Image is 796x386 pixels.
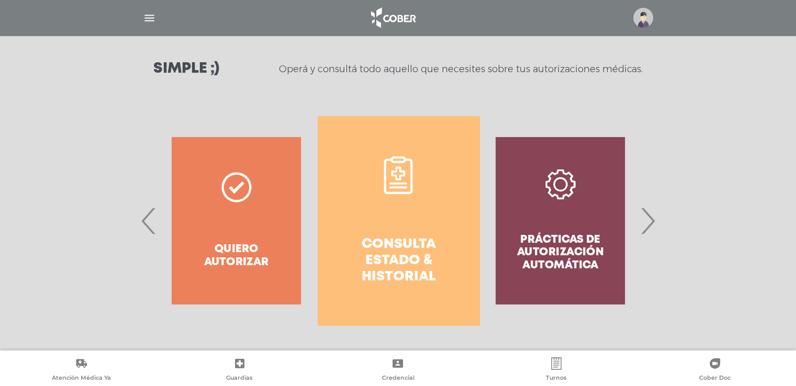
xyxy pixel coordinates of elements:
a: Consulta estado & historial [318,116,479,325]
span: Turnos [546,374,567,383]
span: Cober Doc [699,374,731,383]
img: logo_cober_home-white.png [365,5,420,30]
span: Credencial [382,374,414,383]
h3: Simple ;) [153,62,219,76]
a: Credencial [319,357,477,384]
a: Turnos [477,357,636,384]
a: Cober Doc [635,357,794,384]
img: profile-placeholder.svg [633,8,653,28]
span: Next [637,192,658,249]
span: Guardias [226,374,253,383]
span: Previous [139,192,159,249]
a: Atención Médica Ya [2,357,161,384]
span: Atención Médica Ya [52,374,111,383]
p: Operá y consultá todo aquello que necesites sobre tus autorizaciones médicas. [279,63,643,75]
a: Guardias [161,357,319,384]
h4: Consulta estado & historial [337,236,461,286]
img: Cober_menu-lines-white.svg [143,12,156,25]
